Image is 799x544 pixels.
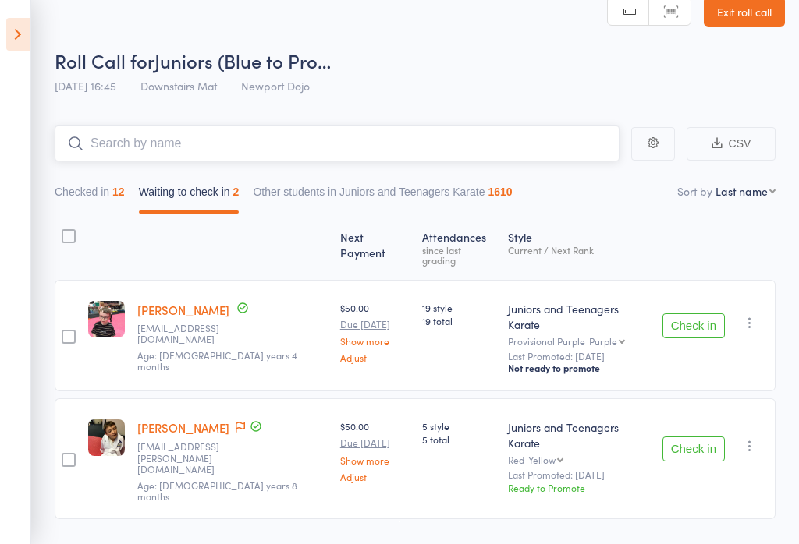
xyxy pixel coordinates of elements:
span: Roll Call for [55,48,154,73]
div: Atten­dances [416,221,502,273]
img: image1742450067.png [88,419,125,456]
button: Check in [662,436,725,461]
a: Adjust [340,472,410,482]
div: Juniors and Teenagers Karate [508,419,650,450]
div: Ready to Promote [508,481,650,494]
div: Next Payment [334,221,417,273]
div: Yellow [528,454,556,465]
button: Check in [662,313,725,338]
input: Search by name [55,125,620,161]
span: 5 total [422,433,495,446]
span: Newport Dojo [241,78,310,94]
button: Waiting to check in2 [139,178,240,214]
div: Red [508,454,650,465]
a: [PERSON_NAME] [137,419,229,436]
span: 19 total [422,314,495,327]
button: Other students in Juniors and Teenagers Karate1610 [253,178,512,214]
div: Provisional Purple [508,336,650,346]
small: Last Promoted: [DATE] [508,469,650,480]
span: Age: [DEMOGRAPHIC_DATA] years 4 months [137,348,297,373]
div: Juniors and Teenagers Karate [508,301,650,332]
small: Due [DATE] [340,319,410,330]
div: since last grading [422,245,495,265]
button: Checked in12 [55,178,125,214]
span: Age: [DEMOGRAPHIC_DATA] years 8 months [137,479,297,503]
a: [PERSON_NAME] [137,302,229,318]
div: $50.00 [340,301,410,362]
img: image1658212556.png [88,301,125,337]
small: abbyneylon@gmail.com [137,323,239,345]
span: Downstairs Mat [140,78,217,94]
span: 5 style [422,419,495,433]
div: $50.00 [340,419,410,481]
a: Show more [340,336,410,346]
div: 12 [112,185,125,198]
small: Due [DATE] [340,437,410,448]
button: CSV [687,127,776,161]
div: Style [502,221,656,273]
div: 1610 [488,185,512,198]
a: Show more [340,455,410,465]
label: Sort by [677,183,712,199]
span: Juniors (Blue to Pro… [154,48,331,73]
div: Current / Next Rank [508,245,650,255]
div: 2 [233,185,240,198]
span: [DATE] 16:45 [55,78,116,94]
a: Adjust [340,352,410,362]
small: Last Promoted: [DATE] [508,351,650,362]
div: Purple [589,336,617,346]
small: bella.gale@gmail.com [137,441,239,475]
div: Not ready to promote [508,362,650,374]
div: Last name [716,183,768,199]
span: 19 style [422,301,495,314]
